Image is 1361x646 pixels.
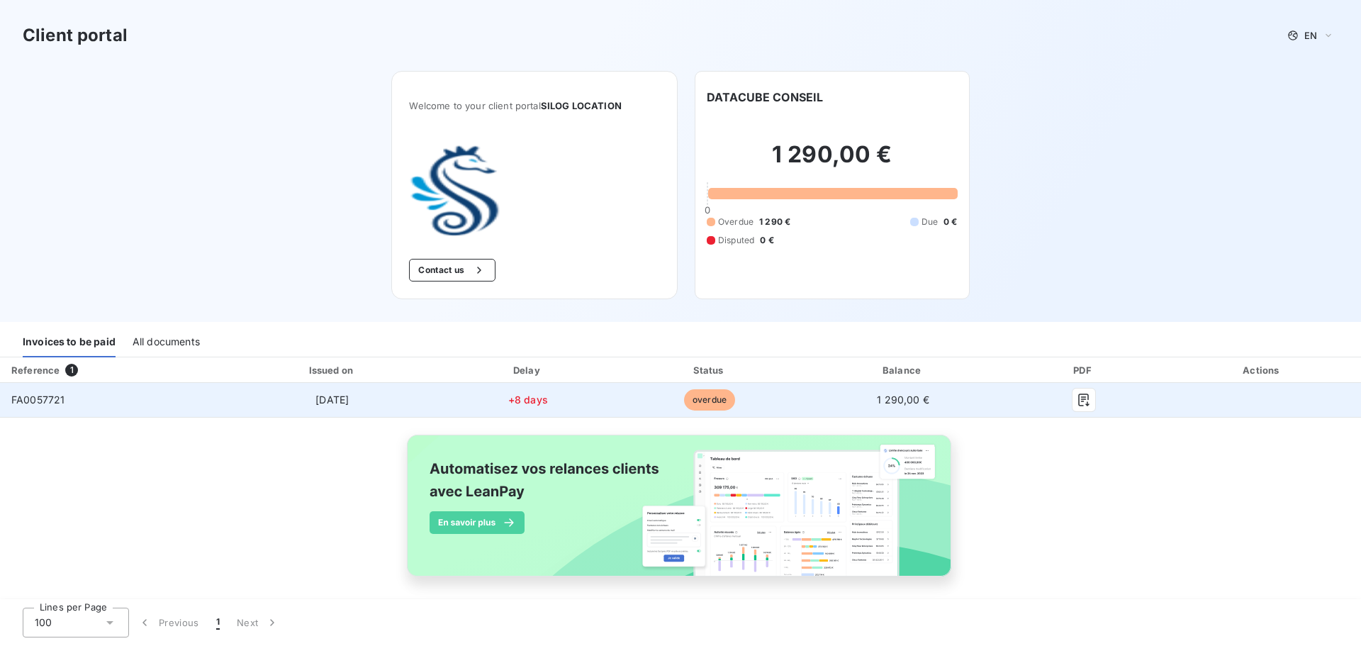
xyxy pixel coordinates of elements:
span: [DATE] [315,394,349,406]
div: Status [620,363,799,377]
span: Overdue [718,216,754,228]
span: EN [1304,30,1317,41]
div: Issued on [228,363,437,377]
span: +8 days [508,394,548,406]
span: Disputed [718,234,754,247]
span: Welcome to your client portal [409,100,660,111]
div: Actions [1167,363,1358,377]
span: Due [922,216,938,228]
h6: DATACUBE CONSEIL [707,89,823,106]
button: Next [228,608,288,637]
span: SILOG LOCATION [541,100,622,111]
button: 1 [208,608,228,637]
div: Reference [11,364,60,376]
span: 0 [705,204,710,216]
div: All documents [133,328,200,357]
div: Invoices to be paid [23,328,116,357]
span: 1 290,00 € [877,394,929,406]
div: PDF [1007,363,1160,377]
span: FA0057721 [11,394,65,406]
img: banner [394,426,967,601]
span: 100 [35,616,52,630]
span: 1 [216,616,220,630]
span: 1 [65,364,78,377]
h3: Client portal [23,23,128,48]
h2: 1 290,00 € [707,140,958,183]
span: 0 € [760,234,773,247]
div: Balance [805,363,1001,377]
div: Delay [442,363,615,377]
span: overdue [684,389,735,411]
span: 0 € [943,216,957,228]
button: Contact us [409,259,495,282]
span: 1 290 € [759,216,790,228]
button: Previous [129,608,208,637]
img: Company logo [409,145,500,236]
